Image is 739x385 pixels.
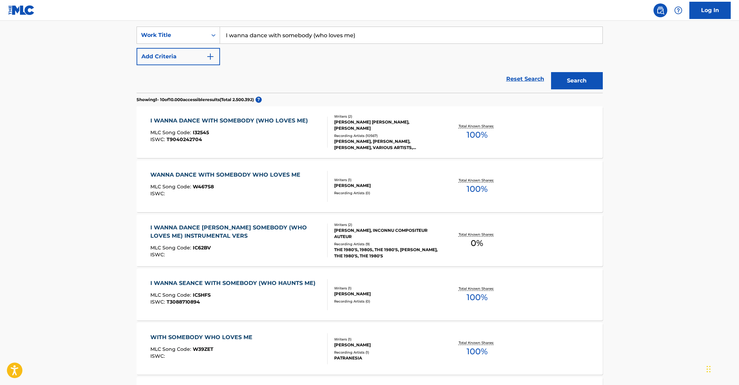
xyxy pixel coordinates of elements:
a: Public Search [653,3,667,17]
a: WANNA DANCE WITH SOMEBODY WHO LOVES MEMLC Song Code:W467S8ISWC:Writers (1)[PERSON_NAME]Recording ... [137,160,603,212]
span: T9040242704 [167,136,202,142]
div: I WANNA DANCE [PERSON_NAME] SOMEBODY (WHO LOVES ME) INSTRUMENTAL VERS [150,224,322,240]
span: 100 % [467,345,488,358]
span: ISWC : [150,251,167,258]
span: MLC Song Code : [150,346,193,352]
div: WANNA DANCE WITH SOMEBODY WHO LOVES ME [150,171,304,179]
div: Writers ( 1 ) [334,337,438,342]
div: [PERSON_NAME] [334,291,438,297]
div: Writers ( 1 ) [334,286,438,291]
div: Writers ( 1 ) [334,177,438,182]
span: ISWC : [150,190,167,197]
a: I WANNA DANCE [PERSON_NAME] SOMEBODY (WHO LOVES ME) INSTRUMENTAL VERSMLC Song Code:IC62BVISWC:Wri... [137,215,603,266]
span: IC62BV [193,245,211,251]
div: Help [671,3,685,17]
p: Total Known Shares: [459,286,496,291]
div: Chat-Widget [705,352,739,385]
img: 9d2ae6d4665cec9f34b9.svg [206,52,214,61]
span: ? [256,97,262,103]
button: Add Criteria [137,48,220,65]
img: MLC Logo [8,5,35,15]
span: ISWC : [150,353,167,359]
span: MLC Song Code : [150,292,193,298]
span: 100 % [467,291,488,304]
div: [PERSON_NAME] [PERSON_NAME], [PERSON_NAME] [334,119,438,131]
form: Search Form [137,27,603,93]
span: 100 % [467,129,488,141]
div: PATRANESIA [334,355,438,361]
img: search [656,6,665,14]
span: ISWC : [150,136,167,142]
div: Recording Artists ( 0 ) [334,190,438,196]
p: Total Known Shares: [459,232,496,237]
span: ISWC : [150,299,167,305]
div: THE 1980'S, 1980S, THE 1980'S, [PERSON_NAME], THE 1980'S, THE 1980'S [334,247,438,259]
div: Ziehen [707,359,711,379]
img: help [674,6,682,14]
a: WITH SOMEBODY WHO LOVES MEMLC Song Code:W39ZETISWC:Writers (1)[PERSON_NAME]Recording Artists (1)P... [137,323,603,375]
span: 0 % [471,237,483,249]
div: Writers ( 2 ) [334,114,438,119]
span: W39ZET [193,346,213,352]
div: [PERSON_NAME], [PERSON_NAME], [PERSON_NAME], VARIOUS ARTISTS, [PERSON_NAME] [334,138,438,151]
p: Total Known Shares: [459,340,496,345]
iframe: Chat Widget [705,352,739,385]
div: WITH SOMEBODY WHO LOVES ME [150,333,256,342]
a: Reset Search [503,71,548,87]
div: Recording Artists ( 10567 ) [334,133,438,138]
div: Recording Artists ( 1 ) [334,350,438,355]
span: W467S8 [193,184,214,190]
div: Recording Artists ( 9 ) [334,241,438,247]
span: MLC Song Code : [150,184,193,190]
p: Showing 1 - 10 of 10.000 accessible results (Total 2.500.392 ) [137,97,254,103]
p: Total Known Shares: [459,124,496,129]
a: I WANNA SEANCE WITH SOMEBODY (WHO HAUNTS ME)MLC Song Code:IC5HFSISWC:T3088710894Writers (1)[PERSO... [137,269,603,320]
span: MLC Song Code : [150,245,193,251]
span: T3088710894 [167,299,200,305]
span: I32545 [193,129,209,136]
button: Search [551,72,603,89]
div: I WANNA DANCE WITH SOMEBODY (WHO LOVES ME) [150,117,311,125]
div: Work Title [141,31,203,39]
div: Writers ( 2 ) [334,222,438,227]
div: [PERSON_NAME], INCONNU COMPOSITEUR AUTEUR [334,227,438,240]
span: IC5HFS [193,292,211,298]
p: Total Known Shares: [459,178,496,183]
span: 100 % [467,183,488,195]
a: I WANNA DANCE WITH SOMEBODY (WHO LOVES ME)MLC Song Code:I32545ISWC:T9040242704Writers (2)[PERSON_... [137,106,603,158]
div: I WANNA SEANCE WITH SOMEBODY (WHO HAUNTS ME) [150,279,319,287]
a: Log In [689,2,731,19]
div: [PERSON_NAME] [334,182,438,189]
div: [PERSON_NAME] [334,342,438,348]
div: Recording Artists ( 0 ) [334,299,438,304]
span: MLC Song Code : [150,129,193,136]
